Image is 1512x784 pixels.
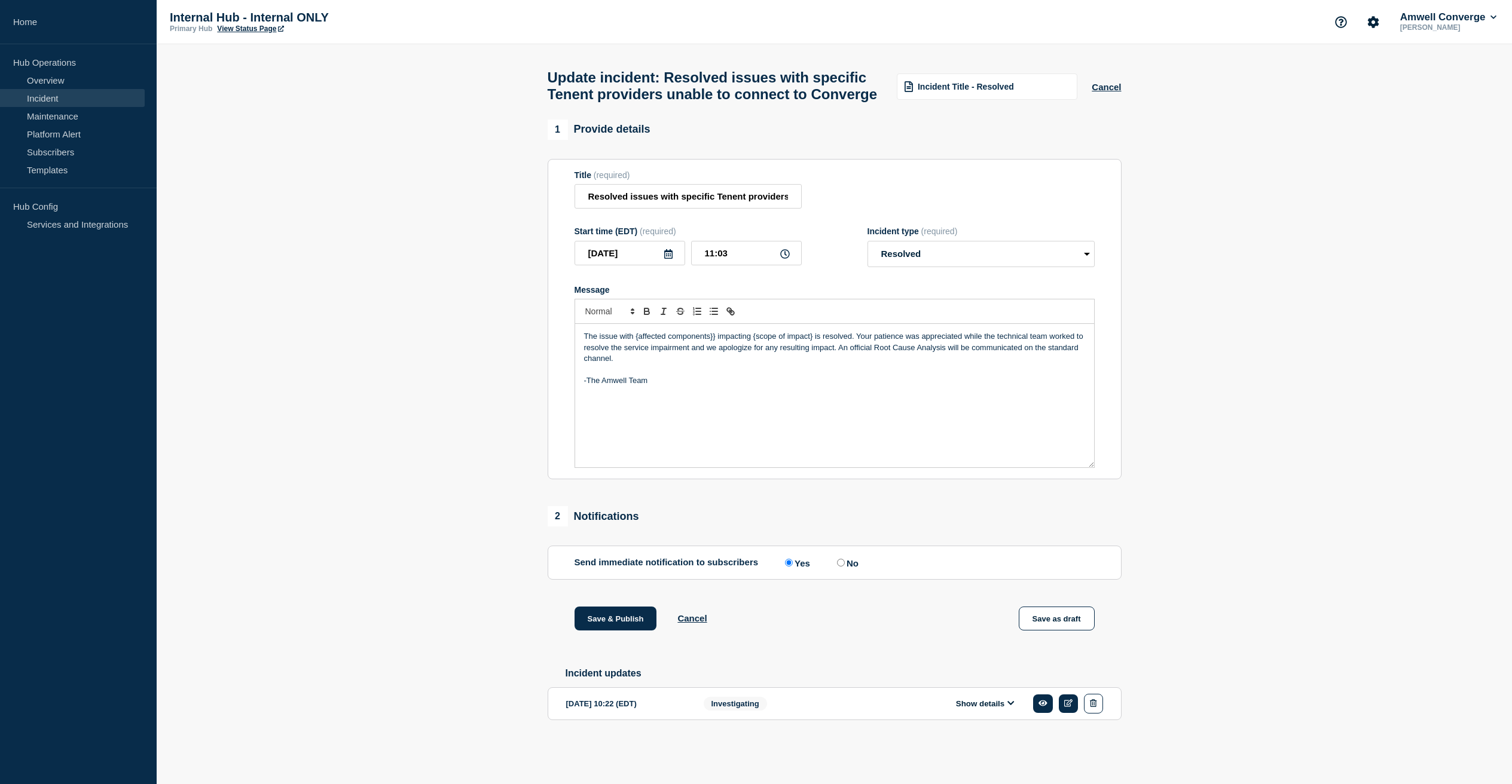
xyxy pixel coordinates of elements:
div: Send immediate notification to subscribers [575,557,1095,568]
button: Toggle link [722,304,739,318]
button: Toggle bold text [639,304,655,318]
p: [PERSON_NAME] [1398,23,1499,32]
button: Account settings [1361,10,1386,35]
span: (required) [640,226,676,236]
input: YYYY-MM-DD [575,241,685,265]
img: template icon [905,81,913,92]
input: Yes [785,559,793,566]
span: Font size [580,304,639,318]
button: Cancel [677,613,707,623]
span: Incident Title - Resolved [918,82,1014,91]
input: No [837,559,845,566]
button: Save as draft [1019,607,1095,630]
p: Internal Hub - Internal ONLY [170,11,409,24]
button: Toggle italic text [655,304,672,318]
button: Toggle strikethrough text [672,304,689,318]
h2: Incident updates [566,668,1122,679]
button: Cancel [1092,82,1121,92]
p: Send immediate notification to subscribers [575,557,759,568]
button: Support [1328,10,1354,35]
select: Incident type [868,241,1095,267]
div: Message [575,324,1094,467]
span: 1 [548,120,568,140]
h1: Update incident: Resolved issues with specific Tenent providers unable to connect to Converge [548,69,883,103]
div: Title [575,170,802,180]
p: -The Amwell Team [584,375,1085,386]
a: View Status Page [217,24,283,33]
p: The issue with {affected components}} impacting {scope of impact} is resolved. Your patience was ... [584,331,1085,364]
button: Amwell Converge [1398,11,1499,23]
div: Message [575,285,1095,295]
span: Investigating [704,697,767,710]
span: (required) [921,226,958,236]
div: [DATE] 10:22 (EDT) [566,694,686,713]
input: Title [575,184,802,209]
div: Incident type [868,226,1095,236]
span: (required) [594,170,630,180]
button: Show details [952,699,1018,709]
div: Notifications [548,506,639,526]
button: Save & Publish [575,607,657,630]
label: No [834,557,859,568]
p: Primary Hub [170,24,212,33]
div: Start time (EDT) [575,226,802,236]
span: 2 [548,506,568,526]
div: Provide details [548,120,650,140]
button: Toggle bulleted list [705,304,722,318]
label: Yes [782,557,810,568]
button: Toggle ordered list [689,304,705,318]
input: HH:MM [691,241,802,265]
